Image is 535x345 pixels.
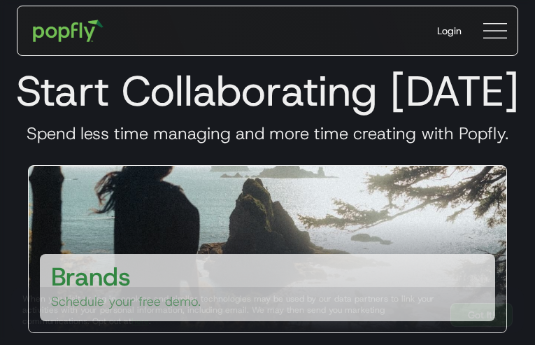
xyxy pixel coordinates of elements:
a: Login [426,13,473,49]
div: When you visit or log in, cookies and similar technologies may be used by our data partners to li... [22,293,439,327]
a: home [23,10,113,52]
a: here [131,316,149,327]
h1: Start Collaborating [DATE] [11,66,524,116]
a: Got It! [450,303,513,327]
h3: Brands [51,260,131,293]
div: Login [437,24,462,38]
h3: Spend less time managing and more time creating with Popfly. [11,123,524,144]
